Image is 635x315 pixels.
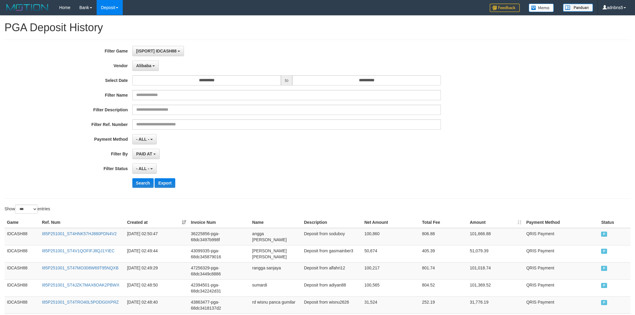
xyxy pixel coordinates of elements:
td: [DATE] 02:49:29 [125,262,188,279]
button: Alibaba [132,61,159,71]
a: I85P251001_ST4JZK7MAX6OAK2PBWX [42,283,119,287]
td: Deposit from wisnu2626 [302,296,362,313]
th: Ref. Num [40,217,125,228]
td: [DATE] 02:49:44 [125,245,188,262]
th: Invoice Num [188,217,250,228]
span: - ALL - [136,137,149,142]
td: 51,079.39 [467,245,524,262]
td: IDCASH88 [5,228,40,245]
td: 43863477-pga-68dc3418137d2 [188,296,250,313]
button: [ISPORT] IDCASH88 [132,46,184,56]
span: [ISPORT] IDCASH88 [136,49,177,53]
td: 36225856-pga-68dc3497b998f [188,228,250,245]
span: PAID [601,249,607,254]
th: Payment Method [524,217,599,228]
td: 101,369.52 [467,279,524,296]
span: PAID [601,300,607,305]
td: QRIS Payment [524,245,599,262]
td: QRIS Payment [524,228,599,245]
td: [PERSON_NAME] [PERSON_NAME] [250,245,302,262]
img: MOTION_logo.png [5,3,50,12]
span: PAID [601,283,607,288]
th: Net Amount [362,217,420,228]
td: [DATE] 02:48:40 [125,296,188,313]
th: Total Fee [420,217,467,228]
span: PAID AT [136,151,152,156]
td: 100,565 [362,279,420,296]
h1: PGA Deposit History [5,22,630,34]
th: Description [302,217,362,228]
td: 801.74 [420,262,467,279]
td: 252.19 [420,296,467,313]
span: - ALL - [136,166,149,171]
a: I85P251001_ST4V1QOFIFJ8QJ1YIEC [42,248,115,253]
span: Alibaba [136,63,152,68]
td: Deposit from alfahri12 [302,262,362,279]
img: Button%20Memo.svg [529,4,554,12]
a: I85P251001_ST4TRO40L5PODG0XPRZ [42,300,119,304]
td: IDCASH88 [5,279,40,296]
td: 101,666.88 [467,228,524,245]
a: I85P251001_ST4HNK57HJ880PDN4V2 [42,231,117,236]
span: PAID [601,266,607,271]
td: 405.39 [420,245,467,262]
button: - ALL - [132,134,157,144]
td: 100,217 [362,262,420,279]
td: QRIS Payment [524,262,599,279]
td: Deposit from soduboy [302,228,362,245]
span: PAID [601,232,607,237]
td: [DATE] 02:50:47 [125,228,188,245]
td: 50,674 [362,245,420,262]
td: rd wisnu panca gumilar [250,296,302,313]
a: I85P251001_ST47MO308W69T95NQXB [42,265,119,270]
td: 47256329-pga-68dc3449c8886 [188,262,250,279]
td: Deposit from adiyan88 [302,279,362,296]
td: 804.52 [420,279,467,296]
td: IDCASH88 [5,262,40,279]
button: PAID AT [132,149,160,159]
button: Export [155,178,175,188]
td: angga [PERSON_NAME] [250,228,302,245]
label: Show entries [5,205,50,214]
td: 42394501-pga-68dc342242d31 [188,279,250,296]
select: Showentries [15,205,38,214]
td: 43099335-pga-68dc345879016 [188,245,250,262]
td: 31,776.19 [467,296,524,313]
th: Status [599,217,630,228]
button: Search [132,178,154,188]
td: Deposit from gasmainber3 [302,245,362,262]
th: Game [5,217,40,228]
td: IDCASH88 [5,245,40,262]
th: Name [250,217,302,228]
span: to [281,75,292,85]
td: QRIS Payment [524,279,599,296]
td: 806.88 [420,228,467,245]
td: 100,860 [362,228,420,245]
td: [DATE] 02:48:50 [125,279,188,296]
td: rangga sanjaya [250,262,302,279]
td: sumardi [250,279,302,296]
button: - ALL - [132,163,157,174]
img: Feedback.jpg [490,4,520,12]
td: QRIS Payment [524,296,599,313]
td: 31,524 [362,296,420,313]
td: 101,018.74 [467,262,524,279]
th: Amount: activate to sort column ascending [467,217,524,228]
img: panduan.png [563,4,593,12]
th: Created at: activate to sort column ascending [125,217,188,228]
